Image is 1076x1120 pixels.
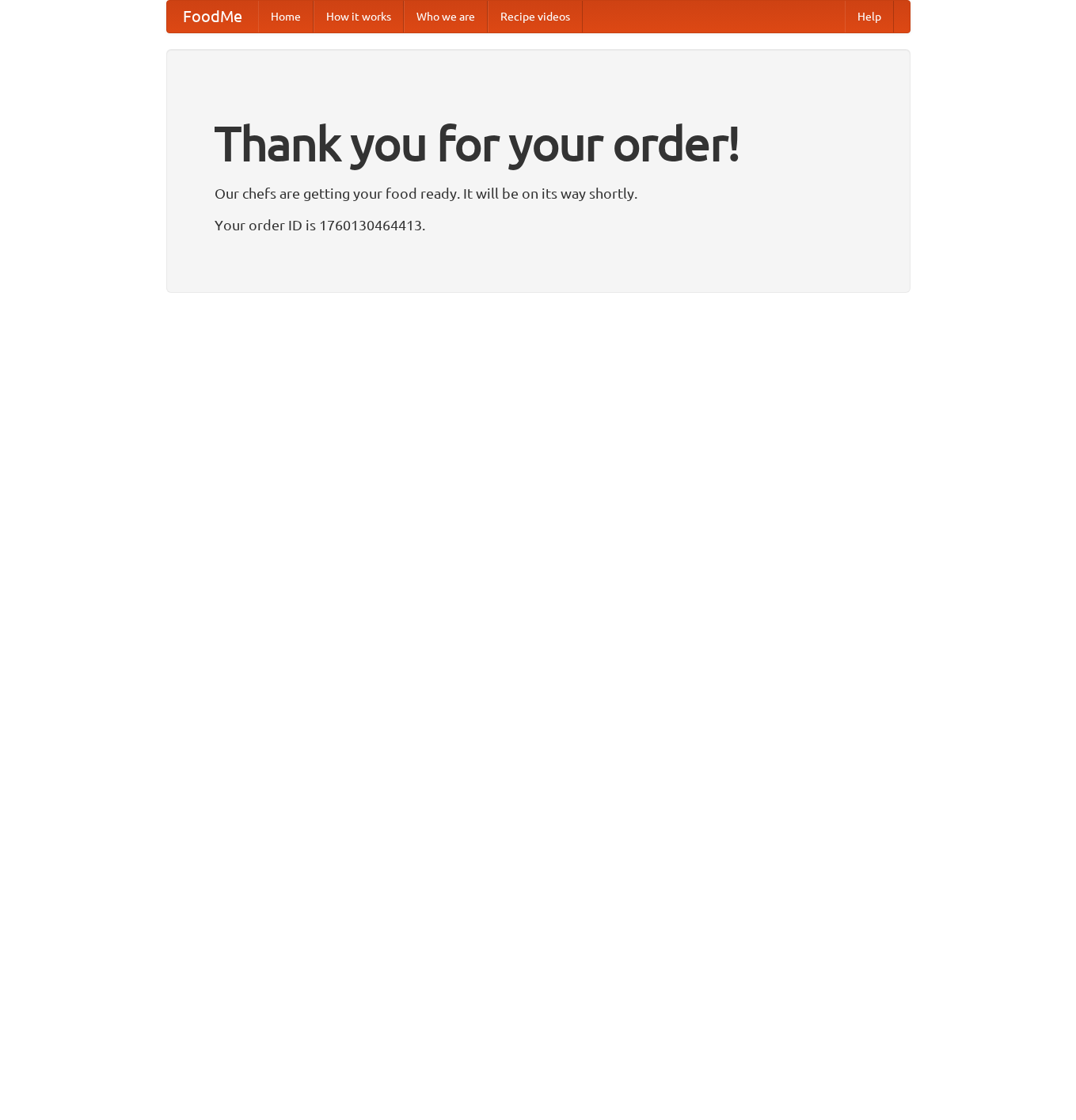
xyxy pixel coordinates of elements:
h1: Thank you for your order! [215,105,862,181]
a: Who we are [404,1,488,32]
a: Recipe videos [488,1,583,32]
p: Your order ID is 1760130464413. [215,213,862,237]
a: Help [845,1,894,32]
a: FoodMe [167,1,258,32]
a: How it works [314,1,404,32]
p: Our chefs are getting your food ready. It will be on its way shortly. [215,181,862,205]
a: Home [258,1,314,32]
